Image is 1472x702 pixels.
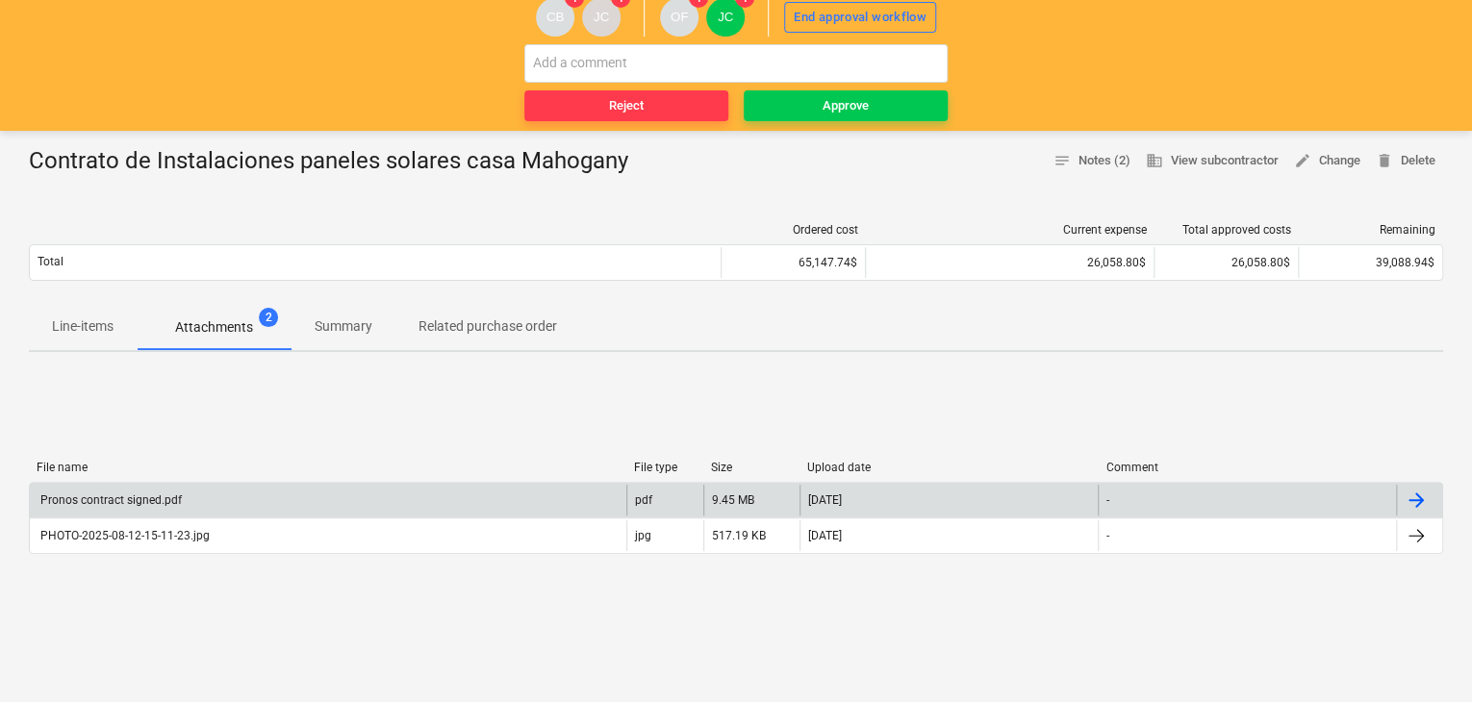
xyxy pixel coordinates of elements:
div: File name [37,461,619,474]
div: Size [711,461,792,474]
span: OF [671,10,689,24]
input: Add a comment [524,44,948,83]
div: Upload date [807,461,1091,474]
button: Notes (2) [1046,146,1138,176]
button: Approve [744,90,948,121]
button: End approval workflow [784,2,936,33]
div: 517.19 KB [712,529,766,542]
span: 2 [259,308,278,327]
div: - [1106,529,1109,542]
div: PHOTO-2025-08-12-15-11-23.jpg [38,529,210,542]
div: Reject [609,95,644,117]
div: [DATE] [808,493,842,507]
div: Contrato de Instalaciones paneles solares casa Mahogany [29,146,644,177]
span: delete [1376,152,1393,169]
span: Notes (2) [1053,150,1130,172]
span: JC [594,10,609,24]
p: Attachments [175,317,253,338]
span: JC [718,10,733,24]
div: 65,147.74$ [729,256,857,269]
div: End approval workflow [794,7,926,29]
div: [DATE] [808,529,842,542]
p: Line-items [52,316,114,337]
span: Delete [1376,150,1435,172]
div: 9.45 MB [712,493,754,507]
span: Change [1294,150,1360,172]
p: Summary [315,316,372,337]
div: Remaining [1307,223,1435,237]
p: Total [38,254,63,270]
button: Delete [1368,146,1443,176]
div: Current expense [874,223,1147,237]
div: Total approved costs [1162,223,1291,237]
span: notes [1053,152,1071,169]
div: pdf [635,493,652,507]
div: Comment [1106,461,1390,474]
span: business [1146,152,1163,169]
div: Widget de chat [1376,610,1472,702]
button: Reject [524,90,728,121]
div: Approve [823,95,869,117]
div: jpg [635,529,651,542]
button: View subcontractor [1138,146,1286,176]
div: 39,088.94$ [1307,256,1434,269]
div: Pronos contract signed.pdf [38,493,182,507]
p: Related purchase order [419,316,557,337]
span: edit [1294,152,1311,169]
div: - [1106,493,1109,507]
span: View subcontractor [1146,150,1279,172]
div: Ordered cost [729,223,858,237]
button: Change [1286,146,1368,176]
div: 26,058.80$ [874,256,1146,269]
iframe: Chat Widget [1376,610,1472,702]
div: File type [634,461,696,474]
span: CB [546,10,565,24]
div: 26,058.80$ [1162,256,1290,269]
